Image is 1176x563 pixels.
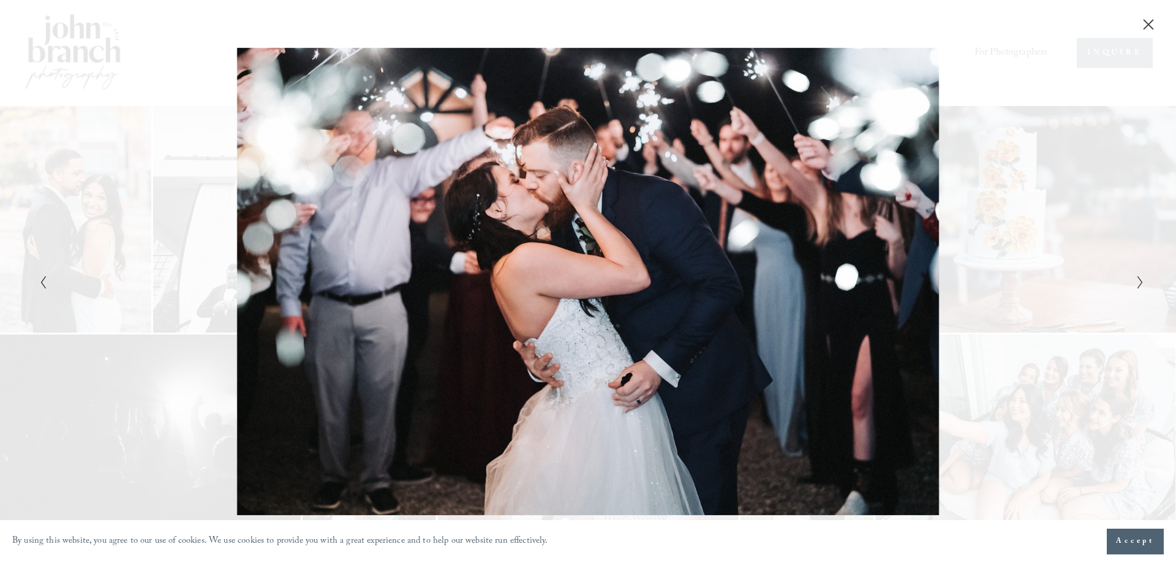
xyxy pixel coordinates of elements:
[1133,274,1140,289] button: Next Slide
[1107,529,1164,554] button: Accept
[12,533,548,551] p: By using this website, you agree to our use of cookies. We use cookies to provide you with a grea...
[1116,535,1155,548] span: Accept
[1139,18,1158,31] button: Close
[36,274,43,289] button: Previous Slide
